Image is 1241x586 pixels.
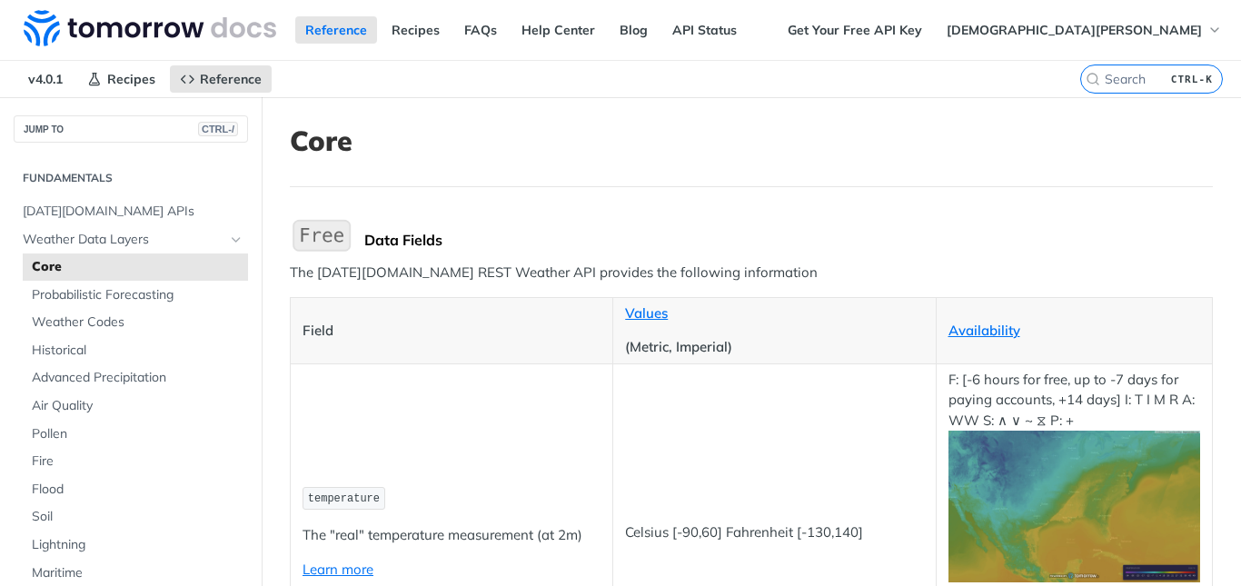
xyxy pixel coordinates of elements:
div: Data Fields [364,231,1213,249]
span: temperature [308,492,380,505]
a: Blog [610,16,658,44]
img: Tomorrow.io Weather API Docs [24,10,276,46]
h2: Fundamentals [14,170,248,186]
span: Advanced Precipitation [32,369,243,387]
a: Help Center [511,16,605,44]
span: CTRL-/ [198,122,238,136]
span: Expand image [948,496,1201,513]
a: Reference [295,16,377,44]
span: Recipes [107,71,155,87]
a: [DATE][DOMAIN_NAME] APIs [14,198,248,225]
a: Historical [23,337,248,364]
a: Lightning [23,531,248,559]
a: Pollen [23,421,248,448]
span: Pollen [32,425,243,443]
span: Weather Data Layers [23,231,224,249]
a: Weather Data LayersHide subpages for Weather Data Layers [14,226,248,253]
span: Flood [32,481,243,499]
span: [DATE][DOMAIN_NAME] APIs [23,203,243,221]
span: Maritime [32,564,243,582]
a: Availability [948,322,1020,339]
span: Probabilistic Forecasting [32,286,243,304]
a: Air Quality [23,392,248,420]
kbd: CTRL-K [1167,70,1217,88]
svg: Search [1086,72,1100,86]
span: Soil [32,508,243,526]
a: Advanced Precipitation [23,364,248,392]
a: Recipes [77,65,165,93]
span: Lightning [32,536,243,554]
a: FAQs [454,16,507,44]
p: Celsius [-90,60] Fahrenheit [-130,140] [625,522,923,543]
a: API Status [662,16,747,44]
a: Reference [170,65,272,93]
p: The [DATE][DOMAIN_NAME] REST Weather API provides the following information [290,263,1213,283]
span: Weather Codes [32,313,243,332]
h1: Core [290,124,1213,157]
p: The "real" temperature measurement (at 2m) [303,525,601,546]
a: Core [23,253,248,281]
a: Flood [23,476,248,503]
span: Fire [32,452,243,471]
a: Values [625,304,668,322]
button: [DEMOGRAPHIC_DATA][PERSON_NAME] [937,16,1232,44]
span: [DEMOGRAPHIC_DATA][PERSON_NAME] [947,22,1202,38]
span: Core [32,258,243,276]
a: Soil [23,503,248,531]
p: (Metric, Imperial) [625,337,923,358]
span: Historical [32,342,243,360]
button: JUMP TOCTRL-/ [14,115,248,143]
a: Recipes [382,16,450,44]
p: F: [-6 hours for free, up to -7 days for paying accounts, +14 days] I: T I M R A: WW S: ∧ ∨ ~ ⧖ P: + [948,370,1201,582]
a: Probabilistic Forecasting [23,282,248,309]
a: Get Your Free API Key [778,16,932,44]
a: Weather Codes [23,309,248,336]
span: Reference [200,71,262,87]
span: v4.0.1 [18,65,73,93]
a: Learn more [303,561,373,578]
button: Hide subpages for Weather Data Layers [229,233,243,247]
p: Field [303,321,601,342]
span: Air Quality [32,397,243,415]
a: Fire [23,448,248,475]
